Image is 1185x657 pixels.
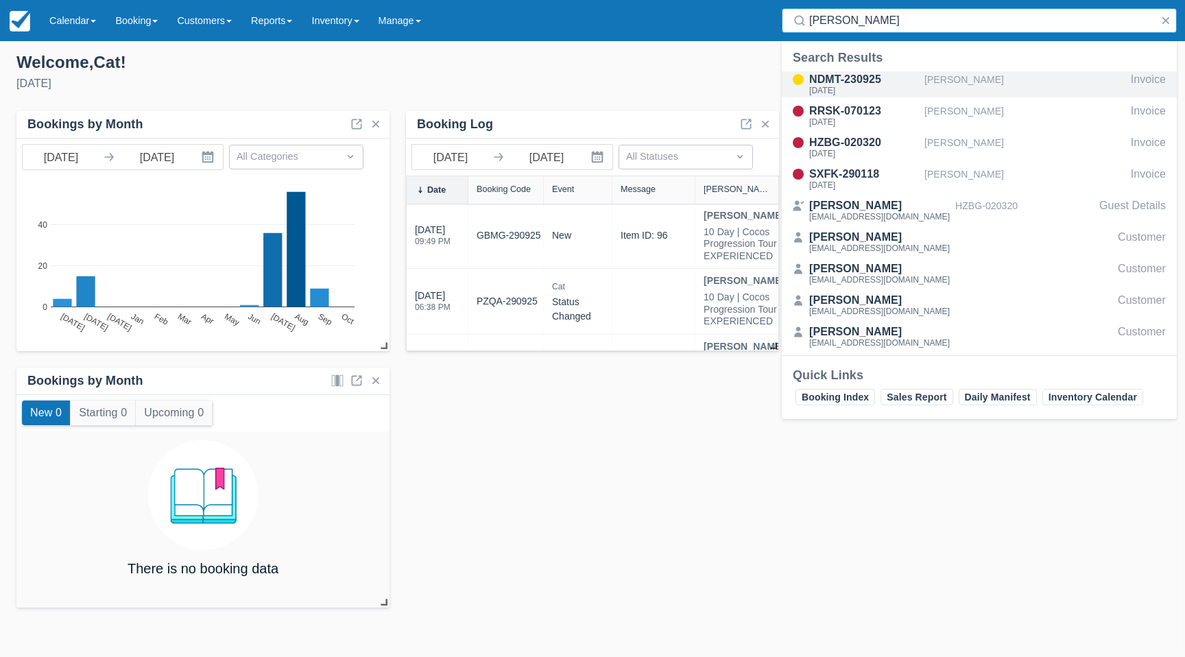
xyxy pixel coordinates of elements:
div: [PERSON_NAME]/Item [704,184,770,194]
a: Daily Manifest [959,389,1037,405]
img: checkfront-main-nav-mini-logo.png [10,11,30,32]
div: Invoice [1131,71,1166,97]
div: Search Results [793,49,1166,66]
div: Customer [1118,229,1166,255]
h4: There is no booking data [128,561,278,576]
button: New 0 [22,401,70,425]
img: booking.png [148,440,258,550]
div: Booking Log [417,117,493,132]
button: Starting 0 [71,401,135,425]
div: [PERSON_NAME] [809,292,950,309]
div: Customer [1118,324,1166,350]
div: [PERSON_NAME] [809,198,950,214]
span: status changed [552,296,591,322]
div: 10 Day | Cocos Progression Tour - EXPERIENCED [704,226,785,263]
div: Date [427,185,446,195]
div: [PERSON_NAME] [924,103,1125,129]
div: Customer [1118,261,1166,287]
input: End Date [119,145,195,169]
div: Invoice [1131,103,1166,129]
strong: [PERSON_NAME] [704,275,785,286]
a: Inventory Calendar [1042,389,1143,405]
a: SXFK-290118[DATE][PERSON_NAME]Invoice [782,166,1177,192]
div: [DATE] [809,118,919,126]
a: [PERSON_NAME][EMAIL_ADDRESS][DOMAIN_NAME]HZBG-020320Guest Details [782,198,1177,224]
button: Interact with the calendar and add the check-in date for your trip. [195,145,223,169]
span: Dropdown icon [344,150,357,163]
div: [PERSON_NAME] [924,71,1125,97]
div: [EMAIL_ADDRESS][DOMAIN_NAME] [809,276,950,284]
div: NDMT-230925 [809,71,919,88]
div: SXFK-290118 [809,166,919,182]
div: RRSK-070123 [809,103,919,119]
div: [DATE] [415,289,451,320]
div: Quick Links [793,367,1166,383]
div: [DATE] [415,223,451,254]
div: [PERSON_NAME] [924,166,1125,192]
div: 10 Day | Cocos Progression Tour - EXPERIENCED [704,291,785,328]
div: [DATE] [16,75,582,92]
div: [DATE] [809,150,919,158]
a: GBMG-290925 [477,228,540,243]
a: HZBG-020320[DATE][PERSON_NAME]Invoice [782,134,1177,160]
div: [PERSON_NAME] [809,229,950,246]
div: Invoice [1131,166,1166,192]
input: Search ( / ) [809,8,1155,33]
strong: [PERSON_NAME] [704,210,785,221]
a: [PERSON_NAME][EMAIL_ADDRESS][DOMAIN_NAME]Customer [782,324,1177,350]
a: [PERSON_NAME][EMAIL_ADDRESS][DOMAIN_NAME]Customer [782,261,1177,287]
div: [PERSON_NAME] [809,324,950,340]
div: [DATE] [809,86,919,95]
div: Bookings by Month [27,373,143,389]
a: Booking Index [795,389,875,405]
div: [EMAIL_ADDRESS][DOMAIN_NAME] [809,244,950,252]
div: Invoice [1131,134,1166,160]
button: Interact with the calendar and add the check-in date for your trip. [585,145,612,169]
div: [EMAIL_ADDRESS][DOMAIN_NAME] [809,213,950,221]
input: Start Date [23,145,99,169]
a: Sales Report [881,389,953,405]
input: Start Date [412,145,489,169]
div: HZBG-020320 [809,134,919,151]
a: NDMT-230925[DATE][PERSON_NAME]Invoice [782,71,1177,97]
div: 09:49 PM [415,237,451,246]
a: [PERSON_NAME][EMAIL_ADDRESS][DOMAIN_NAME]Customer [782,229,1177,255]
div: [PERSON_NAME] [809,261,950,277]
div: [DATE] [809,181,919,189]
a: RRSK-070123[DATE][PERSON_NAME]Invoice [782,103,1177,129]
div: Bookings by Month [27,117,143,132]
div: 06:38 PM [415,303,451,311]
div: Welcome , Cat ! [16,52,582,73]
input: End Date [508,145,585,169]
span: Dropdown icon [733,150,747,163]
div: [EMAIL_ADDRESS][DOMAIN_NAME] [809,307,950,315]
a: [PERSON_NAME][EMAIL_ADDRESS][DOMAIN_NAME]Customer [782,292,1177,318]
div: Item ID: 96 [621,230,667,242]
div: Cat [552,278,603,295]
div: Event [552,184,574,194]
span: new [552,230,571,241]
div: Guest Details [1099,198,1166,224]
div: Message [621,184,656,194]
div: HZBG-020320 [955,198,1094,224]
div: [EMAIL_ADDRESS][DOMAIN_NAME] [809,339,950,347]
div: [PERSON_NAME] [924,134,1125,160]
div: Customer [1118,292,1166,318]
div: Item ID: 96, Referrer: [DOMAIN_NAME] [621,349,697,385]
a: PZQA-290925 [477,294,538,309]
strong: [PERSON_NAME] [704,341,785,352]
button: Upcoming 0 [136,401,212,425]
div: Booking Code [477,184,531,194]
